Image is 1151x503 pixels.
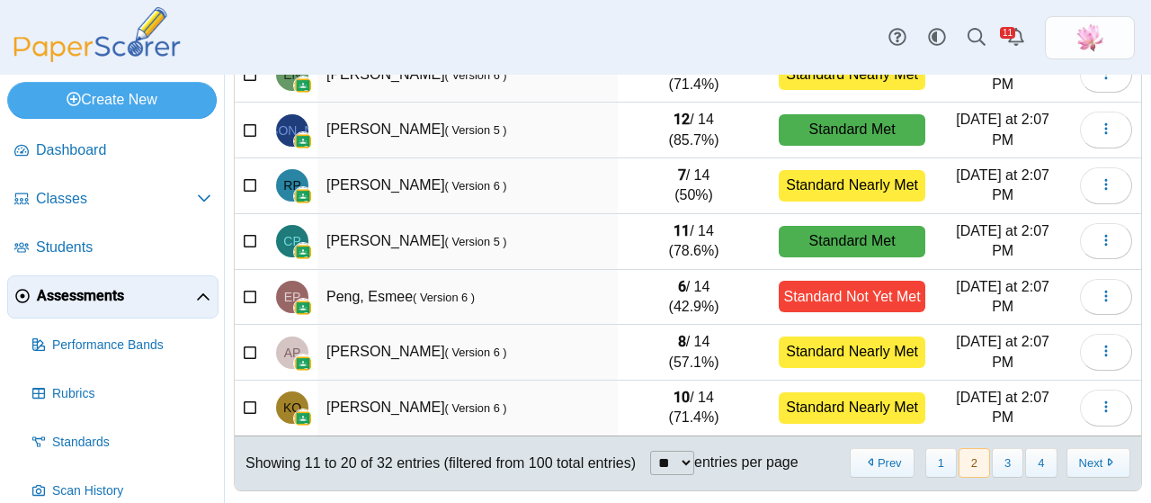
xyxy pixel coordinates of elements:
[956,279,1049,314] time: Sep 9, 2025 at 2:07 PM
[618,103,770,158] td: / 14 (85.7%)
[779,170,925,202] div: Standard Nearly Met
[445,401,507,415] small: ( Version 6 )
[1066,448,1130,478] button: Next
[7,227,219,270] a: Students
[25,324,219,367] a: Performance Bands
[294,187,312,205] img: googleClassroom-logo.png
[956,112,1049,147] time: Sep 9, 2025 at 2:07 PM
[779,392,925,424] div: Standard Nearly Met
[284,291,301,303] span: Esmee Peng
[52,434,211,452] span: Standards
[317,47,618,103] td: [PERSON_NAME]
[283,179,300,192] span: Riyana Essabela Padillo
[37,286,196,306] span: Assessments
[445,235,507,248] small: ( Version 5 )
[678,278,686,295] b: 6
[674,111,690,128] b: 12
[996,18,1036,58] a: Alerts
[294,355,312,373] img: googleClassroom-logo.png
[36,238,211,257] span: Students
[317,103,618,158] td: [PERSON_NAME]
[956,334,1049,369] time: Sep 9, 2025 at 2:07 PM
[694,454,799,470] label: entries per page
[52,337,211,355] span: Performance Bands
[294,299,312,317] img: googleClassroom-logo.png
[445,123,507,137] small: ( Version 5 )
[1025,448,1057,478] button: 4
[317,158,618,214] td: [PERSON_NAME]
[7,178,219,221] a: Classes
[779,114,925,146] div: Standard Met
[7,49,187,65] a: PaperScorer
[283,235,300,247] span: Chloe Park
[678,166,686,184] b: 7
[618,214,770,270] td: / 14 (78.6%)
[956,390,1049,425] time: Sep 9, 2025 at 2:07 PM
[317,214,618,270] td: [PERSON_NAME]
[52,385,211,403] span: Rubrics
[956,56,1049,91] time: Sep 9, 2025 at 2:08 PM
[678,333,686,350] b: 8
[240,124,344,137] span: Jacob Ong
[1045,16,1135,59] a: ps.MuGhfZT6iQwmPTCC
[779,226,925,257] div: Standard Met
[284,346,301,359] span: Ashley Phung
[294,132,312,150] img: googleClassroom-logo.png
[7,82,217,118] a: Create New
[7,275,219,319] a: Assessments
[674,222,690,239] b: 11
[850,448,914,478] button: Previous
[445,346,507,359] small: ( Version 6 )
[956,167,1049,202] time: Sep 9, 2025 at 2:07 PM
[283,68,300,81] span: Evelyn Nong
[36,189,197,209] span: Classes
[925,448,957,478] button: 1
[618,381,770,436] td: / 14 (71.4%)
[992,448,1023,478] button: 3
[7,7,187,62] img: PaperScorer
[959,448,990,478] button: 2
[317,381,618,436] td: [PERSON_NAME]
[1075,23,1104,52] img: ps.MuGhfZT6iQwmPTCC
[52,482,211,500] span: Scan History
[317,325,618,381] td: [PERSON_NAME]
[618,325,770,381] td: / 14 (57.1%)
[294,76,312,94] img: googleClassroom-logo.png
[413,291,475,304] small: ( Version 6 )
[25,421,219,464] a: Standards
[618,47,770,103] td: / 14 (71.4%)
[317,270,618,326] td: Peng, Esmee
[618,270,770,326] td: / 14 (42.9%)
[294,243,312,261] img: googleClassroom-logo.png
[1075,23,1104,52] span: Xinmei Li
[779,337,925,368] div: Standard Nearly Met
[445,68,507,82] small: ( Version 6 )
[674,389,690,406] b: 10
[848,448,1130,478] nav: pagination
[283,401,301,414] span: Kailee Quan
[618,158,770,214] td: / 14 (50%)
[779,281,925,312] div: Standard Not Yet Met
[445,179,507,193] small: ( Version 6 )
[956,223,1049,258] time: Sep 9, 2025 at 2:07 PM
[25,373,219,416] a: Rubrics
[294,409,312,427] img: googleClassroom-logo.png
[36,140,211,160] span: Dashboard
[7,130,219,173] a: Dashboard
[235,436,636,490] div: Showing 11 to 20 of 32 entries (filtered from 100 total entries)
